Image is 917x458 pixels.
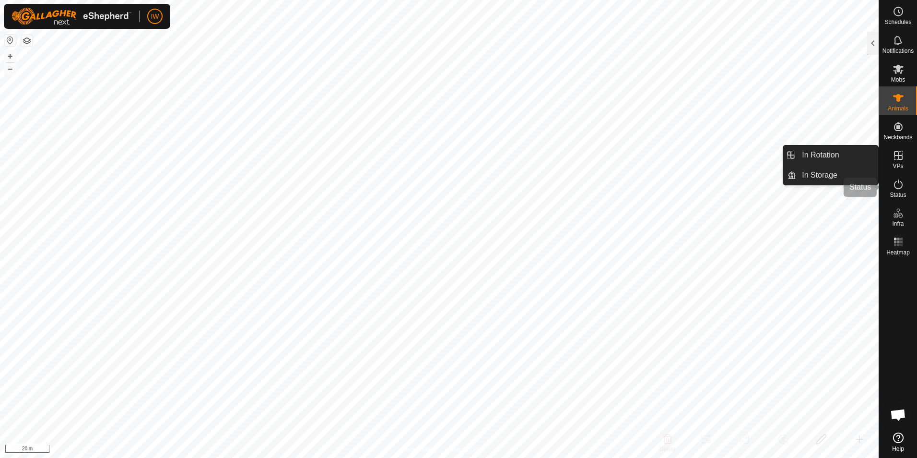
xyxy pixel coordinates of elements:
a: In Storage [796,166,878,185]
a: Privacy Policy [401,446,437,454]
span: Notifications [882,48,914,54]
span: Schedules [884,19,911,25]
span: In Storage [802,169,837,181]
a: In Rotation [796,145,878,165]
img: Gallagher Logo [12,8,131,25]
span: Status [890,192,906,198]
button: – [4,63,16,74]
span: VPs [893,163,903,169]
span: Help [892,446,904,452]
span: IW [151,12,159,22]
button: Reset Map [4,35,16,46]
span: Heatmap [886,250,910,255]
button: Map Layers [21,35,33,47]
a: Contact Us [449,446,477,454]
a: Open chat [884,400,913,429]
span: In Rotation [802,149,839,161]
button: + [4,50,16,62]
li: In Storage [783,166,878,185]
span: Neckbands [883,134,912,140]
a: Help [879,429,917,456]
span: Mobs [891,77,905,83]
span: Animals [888,106,908,111]
li: In Rotation [783,145,878,165]
span: Infra [892,221,904,227]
